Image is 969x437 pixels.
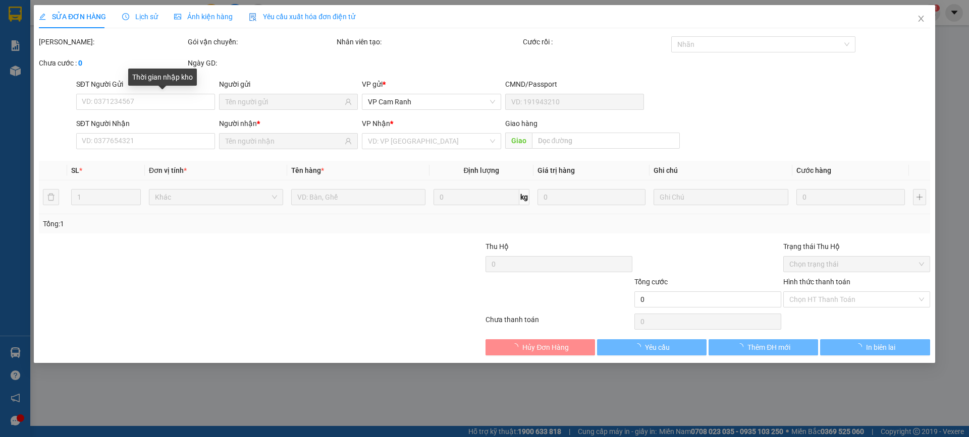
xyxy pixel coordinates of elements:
input: Dọc đường [532,133,680,149]
input: Tên người nhận [225,136,343,147]
span: kg [519,189,529,205]
button: plus [913,189,926,205]
div: [PERSON_NAME]: [39,36,186,47]
th: Ghi chú [650,161,792,180]
span: Giao hàng [505,119,537,128]
span: Tổng cước [634,278,668,286]
span: Định lượng [464,166,500,174]
span: In biên lai [866,342,895,353]
button: Close [907,5,935,33]
span: Ảnh kiện hàng [174,13,233,21]
span: close [917,15,925,23]
span: Chọn trạng thái [789,257,924,272]
span: VP Nhận [362,119,391,128]
div: Cước rồi : [523,36,670,47]
span: Yêu cầu xuất hóa đơn điện tử [249,13,355,21]
span: Yêu cầu [645,342,670,353]
img: icon [249,13,257,21]
input: 0 [796,189,905,205]
span: loading [736,343,747,350]
span: SỬA ĐƠN HÀNG [39,13,106,21]
span: Giao [505,133,532,149]
b: BIÊN NHẬN GỬI HÀNG [65,15,97,80]
button: delete [43,189,59,205]
b: [DOMAIN_NAME] [85,38,139,46]
span: Tên hàng [291,166,324,174]
b: [PERSON_NAME] [13,65,57,112]
div: VP gửi [362,79,501,90]
b: 0 [78,59,82,67]
span: Thêm ĐH mới [747,342,790,353]
div: Gói vận chuyển: [188,36,335,47]
div: SĐT Người Nhận [76,118,215,129]
button: Thêm ĐH mới [709,339,818,355]
span: picture [174,13,181,20]
div: Nhân viên tạo: [337,36,521,47]
input: Ghi Chú [654,189,788,205]
div: Tổng: 1 [43,218,374,229]
button: Yêu cầu [597,339,707,355]
div: Chưa cước : [39,57,186,69]
span: loading [634,343,645,350]
input: VD: 191943210 [505,94,644,110]
div: SĐT Người Gửi [76,79,215,90]
label: Hình thức thanh toán [783,278,850,286]
div: Ngày GD: [188,57,335,69]
li: (c) 2017 [85,48,139,60]
input: 0 [537,189,646,205]
span: Hủy Đơn Hàng [523,342,569,353]
span: Giá trị hàng [537,166,575,174]
div: CMND/Passport [505,79,644,90]
input: Tên người gửi [225,96,343,107]
div: Thời gian nhập kho [128,69,197,86]
span: Đơn vị tính [149,166,187,174]
span: Thu Hộ [486,242,509,251]
span: clock-circle [122,13,129,20]
button: In biên lai [821,339,930,355]
span: edit [39,13,46,20]
img: logo.jpg [13,13,63,63]
input: VD: Bàn, Ghế [291,189,425,205]
div: Người nhận [219,118,358,129]
span: user [345,138,352,145]
div: Trạng thái Thu Hộ [783,241,930,252]
span: user [345,98,352,105]
span: VP Cam Ranh [368,94,495,109]
span: loading [512,343,523,350]
span: loading [855,343,866,350]
div: Chưa thanh toán [484,314,633,332]
div: Người gửi [219,79,358,90]
span: Lịch sử [122,13,158,21]
button: Hủy Đơn Hàng [486,339,595,355]
span: Cước hàng [796,166,831,174]
span: Khác [155,190,277,205]
img: logo.jpg [110,13,134,37]
span: SL [71,166,79,174]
